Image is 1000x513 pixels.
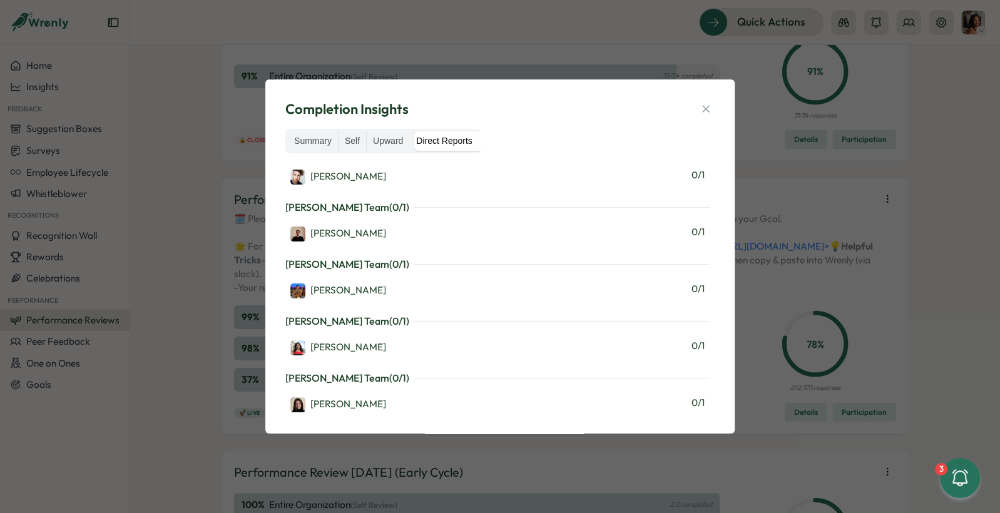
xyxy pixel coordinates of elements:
a: Kavita Thomas[PERSON_NAME] [290,339,386,355]
a: Jay Cowle[PERSON_NAME] [290,168,386,185]
p: [PERSON_NAME] Team ( 0 / 1 ) [285,313,409,329]
label: Direct Reports [410,131,478,151]
a: Laurie Dunn[PERSON_NAME] [290,225,386,241]
label: Self [339,131,366,151]
label: Summary [288,131,338,151]
div: [PERSON_NAME] [290,397,386,412]
span: 0 / 1 [691,282,705,298]
p: [PERSON_NAME] Team ( 0 / 1 ) [285,370,409,386]
a: Lauren Hymanson[PERSON_NAME] [290,396,386,412]
div: [PERSON_NAME] [290,226,386,241]
span: Completion Insights [285,99,409,119]
span: 0 / 1 [691,168,705,185]
div: [PERSON_NAME] [290,283,386,298]
span: 0 / 1 [691,225,705,241]
button: 3 [940,458,980,498]
div: 3 [935,463,947,475]
img: Nicole Stanaland [290,283,305,298]
img: Lauren Hymanson [290,397,305,412]
p: [PERSON_NAME] Team ( 0 / 1 ) [285,200,409,215]
img: Laurie Dunn [290,226,305,241]
a: Nicole Stanaland[PERSON_NAME] [290,282,386,298]
p: [PERSON_NAME] Team ( 0 / 1 ) [285,256,409,272]
div: [PERSON_NAME] [290,170,386,185]
img: Kavita Thomas [290,340,305,355]
label: Upward [367,131,409,151]
div: [PERSON_NAME] [290,340,386,355]
img: Jay Cowle [290,170,305,185]
span: 0 / 1 [691,396,705,412]
span: 0 / 1 [691,339,705,355]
